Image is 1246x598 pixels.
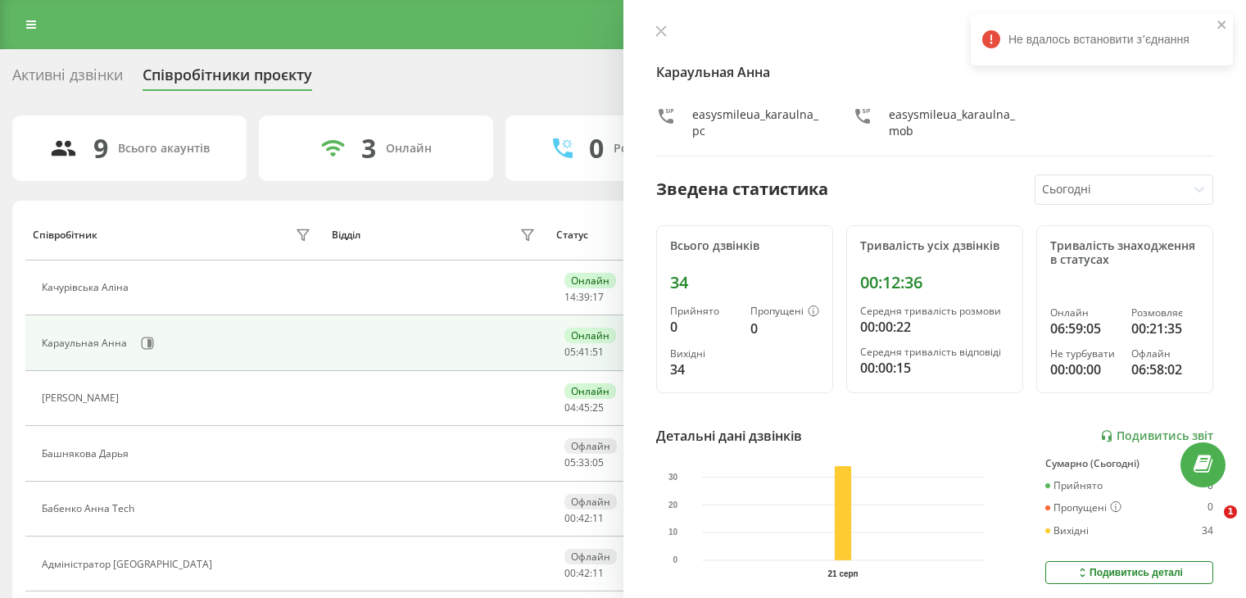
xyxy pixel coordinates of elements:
[1045,480,1103,492] div: Прийнято
[578,511,590,525] span: 42
[889,106,1017,139] div: easysmileua_karaulna_mob
[656,62,1214,82] h4: Караульная Анна
[564,383,616,399] div: Онлайн
[1045,525,1089,537] div: Вихідні
[564,345,576,359] span: 05
[670,273,819,292] div: 34
[860,358,1009,378] div: 00:00:15
[578,566,590,580] span: 42
[118,142,210,156] div: Всього акаунтів
[668,501,678,510] text: 20
[1045,458,1213,469] div: Сумарно (Сьогодні)
[564,494,617,510] div: Офлайн
[673,556,677,565] text: 0
[578,455,590,469] span: 33
[750,319,819,338] div: 0
[860,239,1009,253] div: Тривалість усіх дзвінків
[578,290,590,304] span: 39
[1076,566,1183,579] div: Подивитись деталі
[1217,18,1228,34] button: close
[668,528,678,537] text: 10
[1100,429,1213,443] a: Подивитись звіт
[1050,319,1118,338] div: 06:59:05
[670,239,819,253] div: Всього дзвінків
[1050,348,1118,360] div: Не турбувати
[564,401,576,415] span: 04
[670,317,737,337] div: 0
[564,455,576,469] span: 05
[860,317,1009,337] div: 00:00:22
[860,306,1009,317] div: Середня тривалість розмови
[750,306,819,319] div: Пропущені
[860,347,1009,358] div: Середня тривалість відповіді
[361,133,376,164] div: 3
[33,229,97,241] div: Співробітник
[564,273,616,288] div: Онлайн
[1131,360,1199,379] div: 06:58:02
[564,292,604,303] div: : :
[1045,501,1121,514] div: Пропущені
[1207,501,1213,514] div: 0
[578,345,590,359] span: 41
[564,402,604,414] div: : :
[1050,307,1118,319] div: Онлайн
[556,229,588,241] div: Статус
[592,455,604,469] span: 05
[827,569,858,578] text: 21 серп
[143,66,312,92] div: Співробітники проєкту
[42,338,131,349] div: Караульная Анна
[592,345,604,359] span: 51
[1045,561,1213,584] button: Подивитись деталі
[1050,360,1118,379] div: 00:00:00
[564,568,604,579] div: : :
[42,282,133,293] div: Качурівська Аліна
[564,549,617,564] div: Офлайн
[971,13,1233,66] div: Не вдалось встановити зʼєднання
[1131,307,1199,319] div: Розмовляє
[93,133,108,164] div: 9
[578,401,590,415] span: 45
[564,457,604,469] div: : :
[1050,239,1199,267] div: Тривалість знаходження в статусах
[564,513,604,524] div: : :
[12,66,123,92] div: Активні дзвінки
[656,426,802,446] div: Детальні дані дзвінків
[564,438,617,454] div: Офлайн
[386,142,432,156] div: Онлайн
[592,401,604,415] span: 25
[592,511,604,525] span: 11
[860,273,1009,292] div: 00:12:36
[614,142,693,156] div: Розмовляють
[592,290,604,304] span: 17
[1131,348,1199,360] div: Офлайн
[1207,480,1213,492] div: 0
[564,328,616,343] div: Онлайн
[42,392,123,404] div: [PERSON_NAME]
[1131,319,1199,338] div: 00:21:35
[1224,505,1237,519] span: 1
[670,306,737,317] div: Прийнято
[670,360,737,379] div: 34
[692,106,820,139] div: easysmileua_karaulna_pc
[332,229,360,241] div: Відділ
[592,566,604,580] span: 11
[564,290,576,304] span: 14
[42,503,138,514] div: Бабенко Анна Tech
[668,473,678,482] text: 30
[564,347,604,358] div: : :
[42,448,133,460] div: Башнякова Дарья
[589,133,604,164] div: 0
[564,511,576,525] span: 00
[564,566,576,580] span: 00
[1190,505,1230,545] iframe: Intercom live chat
[656,177,828,202] div: Зведена статистика
[42,559,216,570] div: Адміністратор [GEOGRAPHIC_DATA]
[670,348,737,360] div: Вихідні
